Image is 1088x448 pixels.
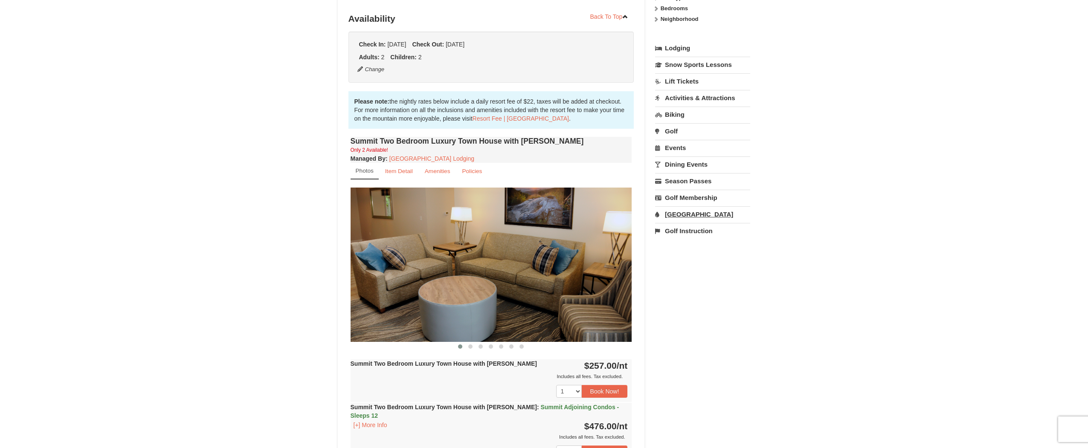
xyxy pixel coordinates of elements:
small: Photos [356,168,374,174]
strong: Summit Two Bedroom Luxury Town House with [PERSON_NAME] [351,360,537,367]
a: Golf [655,123,750,139]
strong: Please note: [354,98,389,105]
button: Change [357,65,385,74]
strong: Bedrooms [661,5,688,12]
strong: Neighborhood [661,16,699,22]
a: Lodging [655,40,750,56]
div: Includes all fees. Tax excluded. [351,433,628,441]
button: [+] More Info [351,420,390,430]
strong: Adults: [359,54,380,61]
a: Lift Tickets [655,73,750,89]
a: Season Passes [655,173,750,189]
small: Policies [462,168,482,174]
h3: Availability [348,10,634,27]
a: Resort Fee | [GEOGRAPHIC_DATA] [473,115,569,122]
a: Activities & Attractions [655,90,750,106]
strong: Check Out: [412,41,444,48]
small: Item Detail [385,168,413,174]
a: Golf Membership [655,190,750,205]
strong: $257.00 [584,361,628,370]
a: Amenities [419,163,456,179]
div: the nightly rates below include a daily resort fee of $22, taxes will be added at checkout. For m... [348,91,634,129]
button: Book Now! [582,385,628,398]
a: Item Detail [380,163,418,179]
strong: Check In: [359,41,386,48]
strong: Children: [390,54,416,61]
small: Amenities [425,168,450,174]
span: 2 [381,54,385,61]
a: Photos [351,163,379,179]
strong: Summit Two Bedroom Luxury Town House with [PERSON_NAME] [351,404,619,419]
span: Managed By [351,155,386,162]
span: [DATE] [387,41,406,48]
small: Only 2 Available! [351,147,388,153]
span: $476.00 [584,421,617,431]
span: 2 [418,54,422,61]
span: /nt [617,421,628,431]
a: Snow Sports Lessons [655,57,750,72]
div: Includes all fees. Tax excluded. [351,372,628,381]
a: [GEOGRAPHIC_DATA] Lodging [389,155,474,162]
span: : [537,404,539,410]
h4: Summit Two Bedroom Luxury Town House with [PERSON_NAME] [351,137,632,145]
a: [GEOGRAPHIC_DATA] [655,206,750,222]
img: 18876286-202-fb468a36.png [351,188,632,341]
span: [DATE] [446,41,464,48]
a: Events [655,140,750,156]
strong: : [351,155,388,162]
a: Biking [655,107,750,122]
a: Dining Events [655,156,750,172]
a: Policies [456,163,487,179]
a: Back To Top [585,10,634,23]
span: /nt [617,361,628,370]
a: Golf Instruction [655,223,750,239]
